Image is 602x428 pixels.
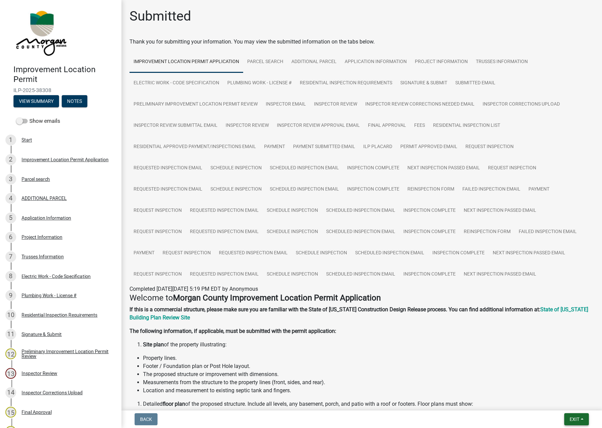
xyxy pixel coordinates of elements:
[410,115,429,137] a: Fees
[22,216,71,220] div: Application Information
[22,157,109,162] div: Improvement Location Permit Application
[223,73,296,94] a: Plumbing Work - License #
[460,200,540,222] a: Next Inspection Passed Email
[130,94,262,115] a: Preliminary Improvement Location Permit Review
[458,179,524,200] a: Failed Inspection Email
[143,341,594,349] li: of the property illustrating:
[130,242,159,264] a: Payment
[399,221,460,243] a: Inspection Complete
[266,158,343,179] a: Scheduled Inspection Email
[130,264,186,285] a: Request Inspection
[564,413,589,425] button: Exit
[396,73,451,94] a: Signature & Submit
[262,94,310,115] a: Inspector Email
[130,115,222,137] a: Inspector Review Submittal Email
[13,65,116,84] h4: Improvement Location Permit
[266,179,343,200] a: Scheduled Inspection Email
[364,115,410,137] a: Final Approval
[22,177,50,181] div: Parcel search
[22,235,62,239] div: Project Information
[22,349,111,359] div: Preliminary Improvement Location Permit Review
[163,401,185,407] strong: floor plan
[215,242,292,264] a: Requested Inspection Email
[159,242,215,264] a: Request Inspection
[310,94,361,115] a: Inspector Review
[22,313,97,317] div: Residential Inspection Requirements
[13,7,68,58] img: Morgan County, Indiana
[5,407,16,418] div: 15
[343,179,403,200] a: Inspection Complete
[396,136,461,158] a: Permit Approved Email
[22,371,57,376] div: Inspector Review
[460,221,515,243] a: Reinspection Form
[343,158,403,179] a: Inspection Complete
[130,328,336,334] strong: The following information, if applicable, must be submitted with the permit application:
[22,332,62,337] div: Signature & Submit
[484,158,540,179] a: Request Inspection
[22,254,64,259] div: Trusses Information
[130,306,588,321] a: State of [US_STATE] Building Plan Review Site
[206,158,266,179] a: Schedule Inspection
[13,95,59,107] button: View Summary
[62,99,87,104] wm-modal-confirm: Notes
[399,264,460,285] a: Inspection Complete
[260,136,289,158] a: Payment
[429,115,504,137] a: Residential Inspection List
[243,51,287,73] a: Parcel search
[289,136,359,158] a: Payment Submitted Email
[273,115,364,137] a: Inspector Review Approval Email
[361,94,479,115] a: Inspector Review Corrections Needed Email
[5,271,16,282] div: 8
[5,290,16,301] div: 9
[143,378,594,387] li: Measurements from the structure to the property lines (front, sides, and rear).
[130,51,243,73] a: Improvement Location Permit Application
[5,329,16,340] div: 11
[341,51,411,73] a: Application Information
[359,136,396,158] a: ILP Placard
[130,286,258,292] span: Completed [DATE][DATE] 5:19 PM EDT by Anonymous
[186,264,263,285] a: Requested Inspection Email
[292,242,351,264] a: Schedule Inspection
[5,251,16,262] div: 7
[489,242,569,264] a: Next Inspection Passed Email
[524,179,553,200] a: Payment
[451,73,499,94] a: Submitted Email
[403,158,484,179] a: Next Inspection Passed Email
[22,410,52,415] div: Final Approval
[479,94,564,115] a: Inspector Corrections Upload
[130,136,260,158] a: Residential Approved Payment/Inspections Email
[130,306,540,313] strong: If this is a commercial structure, please make sure you are familiar with the State of [US_STATE]...
[22,390,83,395] div: Inspector Corrections Upload
[143,341,164,348] strong: Site plan
[135,413,157,425] button: Back
[222,115,273,137] a: Inspector Review
[5,212,16,223] div: 5
[428,242,489,264] a: Inspection Complete
[5,232,16,242] div: 6
[22,196,67,201] div: ADDITIONAL PARCEL
[22,138,32,142] div: Start
[130,293,594,303] h4: Welcome to
[186,200,263,222] a: Requested Inspection Email
[287,51,341,73] a: ADDITIONAL PARCEL
[206,179,266,200] a: Schedule Inspection
[322,264,399,285] a: Scheduled Inspection Email
[570,417,579,422] span: Exit
[186,221,263,243] a: Requested Inspection Email
[515,221,581,243] a: Failed Inspection Email
[5,154,16,165] div: 2
[143,400,594,408] li: Detailed of the proposed structure. Include all levels, any basement, porch, and patio with a roo...
[143,370,594,378] li: The proposed structure or improvement with dimensions.
[16,117,60,125] label: Show emails
[130,158,206,179] a: Requested Inspection Email
[62,95,87,107] button: Notes
[5,368,16,379] div: 13
[263,221,322,243] a: Schedule Inspection
[22,293,77,298] div: Plumbing Work - License #
[403,179,458,200] a: Reinspection Form
[130,221,186,243] a: Request Inspection
[5,310,16,320] div: 10
[263,264,322,285] a: Schedule Inspection
[143,354,594,362] li: Property lines.
[296,73,396,94] a: Residential Inspection Requirements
